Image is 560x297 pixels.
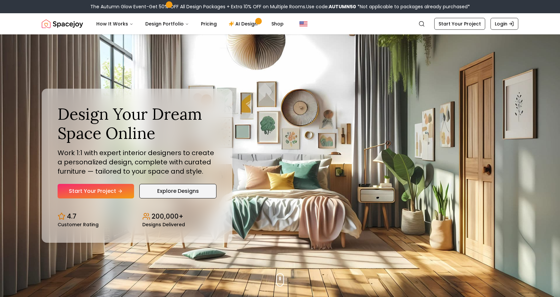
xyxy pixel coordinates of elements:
img: United States [300,20,307,28]
img: Spacejoy Logo [42,17,83,30]
button: Design Portfolio [140,17,194,30]
p: 200,000+ [152,212,183,221]
div: The Autumn Glow Event-Get 50% OFF All Design Packages + Extra 10% OFF on Multiple Rooms. [90,3,470,10]
span: Use code: [306,3,356,10]
nav: Global [42,13,518,34]
a: Start Your Project [434,18,485,30]
small: Customer Rating [58,222,99,227]
div: Design stats [58,206,216,227]
a: Shop [266,17,289,30]
a: AI Design [223,17,265,30]
small: Designs Delivered [142,222,185,227]
a: Start Your Project [58,184,134,198]
a: Pricing [196,17,222,30]
button: How It Works [91,17,139,30]
nav: Main [91,17,289,30]
p: Work 1:1 with expert interior designers to create a personalized design, complete with curated fu... [58,148,216,176]
h1: Design Your Dream Space Online [58,105,216,143]
b: AUTUMN50 [329,3,356,10]
a: Spacejoy [42,17,83,30]
a: Explore Designs [139,184,216,198]
span: *Not applicable to packages already purchased* [356,3,470,10]
a: Login [490,18,518,30]
p: 4.7 [67,212,76,221]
